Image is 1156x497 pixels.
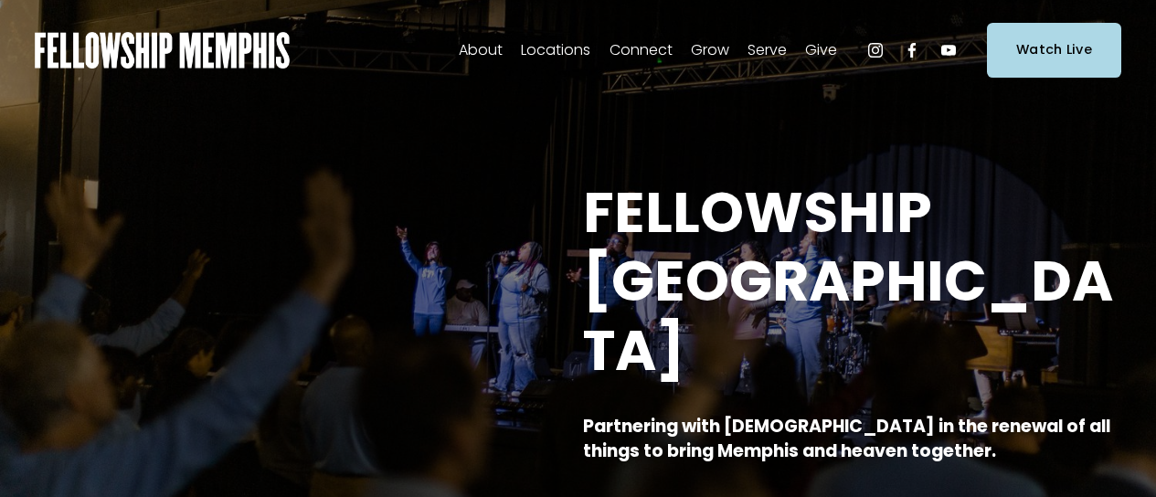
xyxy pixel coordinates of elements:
span: Serve [748,37,787,64]
strong: FELLOWSHIP [GEOGRAPHIC_DATA] [583,173,1113,391]
a: folder dropdown [691,36,729,65]
a: folder dropdown [805,36,837,65]
a: folder dropdown [610,36,673,65]
strong: Partnering with [DEMOGRAPHIC_DATA] in the renewal of all things to bring Memphis and heaven toget... [583,414,1114,462]
span: Give [805,37,837,64]
a: folder dropdown [748,36,787,65]
span: Connect [610,37,673,64]
img: Fellowship Memphis [35,32,290,69]
span: Locations [521,37,590,64]
a: YouTube [939,41,958,59]
a: Instagram [866,41,885,59]
span: Grow [691,37,729,64]
a: folder dropdown [459,36,503,65]
a: folder dropdown [521,36,590,65]
a: Facebook [903,41,921,59]
span: About [459,37,503,64]
a: Watch Live [987,23,1121,77]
